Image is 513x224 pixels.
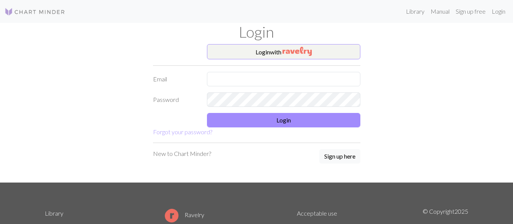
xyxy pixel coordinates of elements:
label: Password [148,92,203,107]
label: Email [148,72,203,86]
a: Login [489,4,508,19]
a: Library [403,4,428,19]
a: Sign up here [319,149,360,164]
p: New to Chart Minder? [153,149,211,158]
button: Loginwith [207,44,360,59]
img: Logo [5,7,65,16]
a: Forgot your password? [153,128,212,135]
button: Login [207,113,360,127]
a: Library [45,210,63,217]
button: Sign up here [319,149,360,164]
img: Ravelry logo [165,209,178,222]
a: Sign up free [453,4,489,19]
a: Acceptable use [297,210,337,217]
a: Ravelry [165,211,204,218]
img: Ravelry [283,47,312,56]
h1: Login [40,23,473,41]
a: Manual [428,4,453,19]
